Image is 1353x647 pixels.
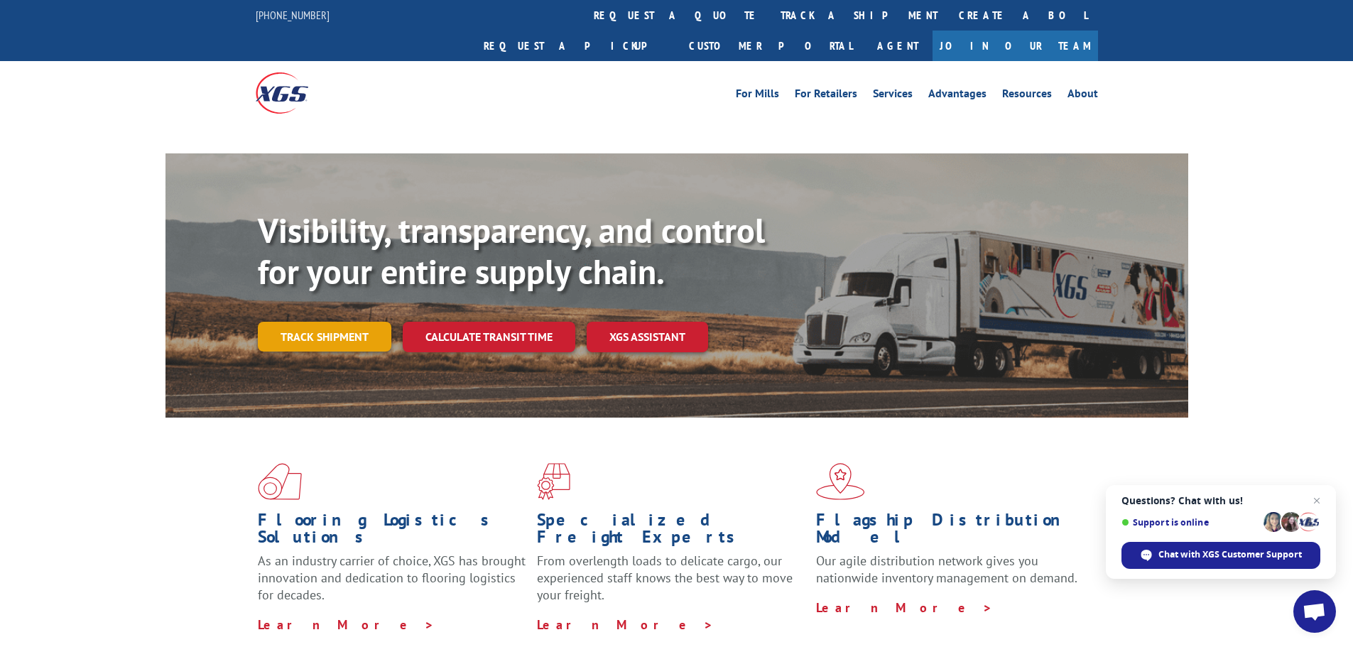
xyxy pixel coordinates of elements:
[587,322,708,352] a: XGS ASSISTANT
[1002,88,1052,104] a: Resources
[678,31,863,61] a: Customer Portal
[1121,517,1259,528] span: Support is online
[795,88,857,104] a: For Retailers
[736,88,779,104] a: For Mills
[816,463,865,500] img: xgs-icon-flagship-distribution-model-red
[1067,88,1098,104] a: About
[258,463,302,500] img: xgs-icon-total-supply-chain-intelligence-red
[873,88,913,104] a: Services
[258,616,435,633] a: Learn More >
[403,322,575,352] a: Calculate transit time
[1293,590,1336,633] div: Open chat
[537,511,805,553] h1: Specialized Freight Experts
[258,208,765,293] b: Visibility, transparency, and control for your entire supply chain.
[816,553,1077,586] span: Our agile distribution network gives you nationwide inventory management on demand.
[537,616,714,633] a: Learn More >
[1121,495,1320,506] span: Questions? Chat with us!
[816,599,993,616] a: Learn More >
[1121,542,1320,569] div: Chat with XGS Customer Support
[863,31,933,61] a: Agent
[1308,492,1325,509] span: Close chat
[537,463,570,500] img: xgs-icon-focused-on-flooring-red
[537,553,805,616] p: From overlength loads to delicate cargo, our experienced staff knows the best way to move your fr...
[258,511,526,553] h1: Flooring Logistics Solutions
[928,88,987,104] a: Advantages
[473,31,678,61] a: Request a pickup
[816,511,1085,553] h1: Flagship Distribution Model
[933,31,1098,61] a: Join Our Team
[258,322,391,352] a: Track shipment
[258,553,526,603] span: As an industry carrier of choice, XGS has brought innovation and dedication to flooring logistics...
[256,8,330,22] a: [PHONE_NUMBER]
[1158,548,1302,561] span: Chat with XGS Customer Support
